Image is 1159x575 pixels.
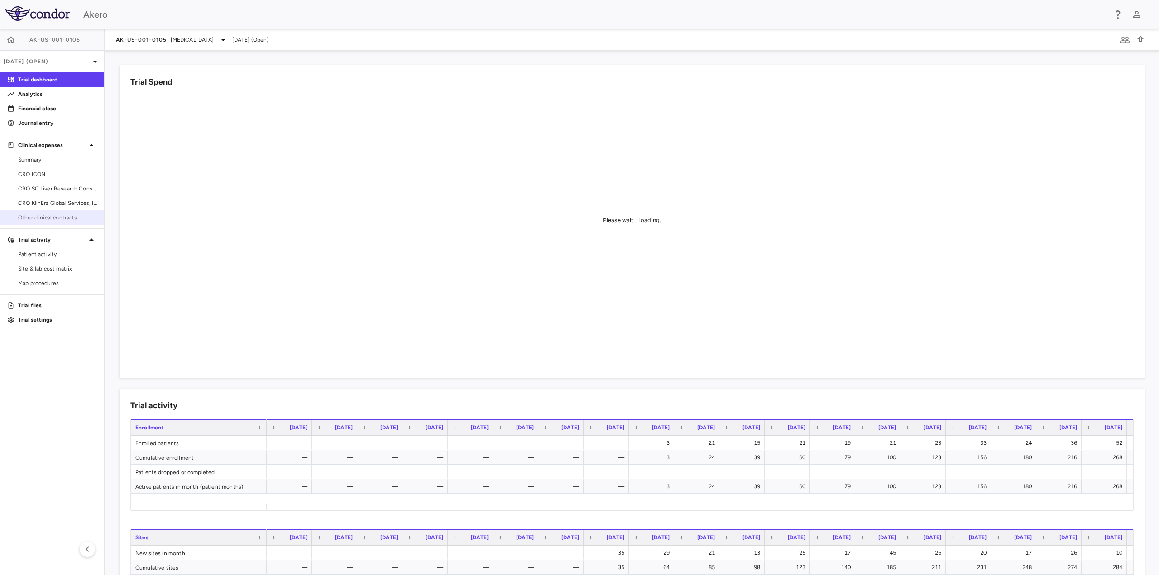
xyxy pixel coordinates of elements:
[320,436,353,450] div: —
[592,436,624,450] div: —
[365,465,398,479] div: —
[320,546,353,560] div: —
[773,450,805,465] div: 60
[637,479,670,494] div: 3
[18,199,97,207] span: CRO KlinEra Global Services, Inc
[320,479,353,494] div: —
[1059,424,1077,431] span: [DATE]
[909,546,941,560] div: 26
[546,436,579,450] div: —
[18,90,97,98] p: Analytics
[411,436,443,450] div: —
[773,465,805,479] div: —
[954,450,987,465] div: 156
[682,450,715,465] div: 24
[1014,534,1032,541] span: [DATE]
[456,436,489,450] div: —
[18,141,86,149] p: Clinical expenses
[18,214,97,222] span: Other clinical contracts
[603,216,661,224] div: Please wait... loading.
[380,424,398,431] span: [DATE]
[592,560,624,575] div: 35
[290,534,307,541] span: [DATE]
[131,546,267,560] div: New sites in month
[1014,424,1032,431] span: [DATE]
[411,546,443,560] div: —
[131,479,267,493] div: Active patients in month (patient months)
[607,424,624,431] span: [DATE]
[456,479,489,494] div: —
[290,424,307,431] span: [DATE]
[818,450,851,465] div: 79
[878,534,896,541] span: [DATE]
[909,450,941,465] div: 123
[456,450,489,465] div: —
[999,465,1032,479] div: —
[501,546,534,560] div: —
[682,465,715,479] div: —
[171,36,214,44] span: [MEDICAL_DATA]
[728,436,760,450] div: 15
[607,534,624,541] span: [DATE]
[335,424,353,431] span: [DATE]
[5,6,70,21] img: logo-full-BYUhSk78.svg
[1044,546,1077,560] div: 26
[130,399,177,412] h6: Trial activity
[18,265,97,273] span: Site & lab cost matrix
[773,436,805,450] div: 21
[909,436,941,450] div: 23
[999,546,1032,560] div: 17
[18,156,97,164] span: Summary
[1059,534,1077,541] span: [DATE]
[18,170,97,178] span: CRO ICON
[637,546,670,560] div: 29
[1090,479,1122,494] div: 268
[365,546,398,560] div: —
[682,546,715,560] div: 21
[365,479,398,494] div: —
[1044,465,1077,479] div: —
[426,534,443,541] span: [DATE]
[833,424,851,431] span: [DATE]
[1105,534,1122,541] span: [DATE]
[999,560,1032,575] div: 248
[411,450,443,465] div: —
[682,560,715,575] div: 85
[924,424,941,431] span: [DATE]
[546,450,579,465] div: —
[546,465,579,479] div: —
[637,560,670,575] div: 64
[592,450,624,465] div: —
[863,436,896,450] div: 21
[320,465,353,479] div: —
[546,560,579,575] div: —
[969,424,987,431] span: [DATE]
[728,560,760,575] div: 98
[652,534,670,541] span: [DATE]
[516,424,534,431] span: [DATE]
[18,250,97,258] span: Patient activity
[863,479,896,494] div: 100
[18,301,97,309] p: Trial files
[742,534,760,541] span: [DATE]
[320,450,353,465] div: —
[728,479,760,494] div: 39
[275,546,307,560] div: —
[652,424,670,431] span: [DATE]
[456,465,489,479] div: —
[818,465,851,479] div: —
[1105,424,1122,431] span: [DATE]
[426,424,443,431] span: [DATE]
[18,236,86,244] p: Trial activity
[471,424,489,431] span: [DATE]
[335,534,353,541] span: [DATE]
[1090,450,1122,465] div: 268
[1090,436,1122,450] div: 52
[637,450,670,465] div: 3
[1090,546,1122,560] div: 10
[275,436,307,450] div: —
[954,560,987,575] div: 231
[130,76,172,88] h6: Trial Spend
[637,436,670,450] div: 3
[742,424,760,431] span: [DATE]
